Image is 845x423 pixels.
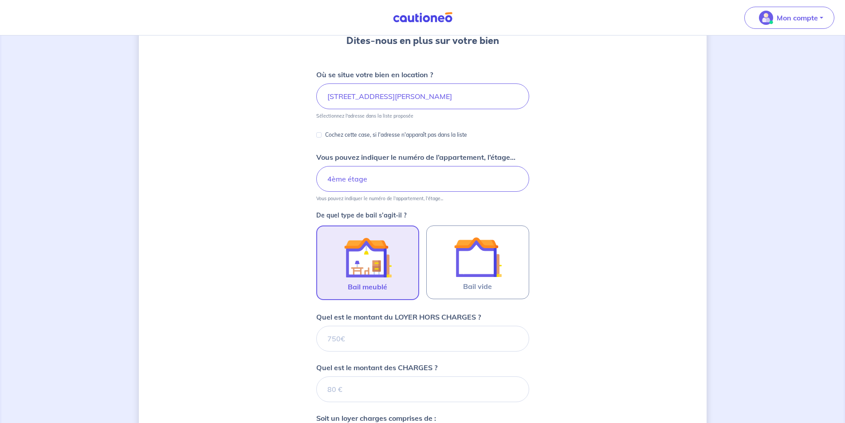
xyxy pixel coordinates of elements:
[316,212,529,218] p: De quel type de bail s’agit-il ?
[744,7,834,29] button: illu_account_valid_menu.svgMon compte
[316,113,413,119] p: Sélectionnez l'adresse dans la liste proposée
[316,376,529,402] input: 80 €
[316,152,515,162] p: Vous pouvez indiquer le numéro de l’appartement, l’étage...
[454,233,502,281] img: illu_empty_lease.svg
[316,166,529,192] input: Appartement 2
[316,312,481,322] p: Quel est le montant du LOYER HORS CHARGES ?
[344,233,392,281] img: illu_furnished_lease.svg
[316,83,529,109] input: 2 rue de paris, 59000 lille
[759,11,773,25] img: illu_account_valid_menu.svg
[325,130,467,140] p: Cochez cette case, si l'adresse n'apparaît pas dans la liste
[316,195,443,202] p: Vous pouvez indiquer le numéro de l’appartement, l’étage...
[316,69,433,80] p: Où se situe votre bien en location ?
[346,34,499,48] h3: Dites-nous en plus sur votre bien
[316,326,529,352] input: 750€
[777,12,818,23] p: Mon compte
[348,281,387,292] span: Bail meublé
[463,281,492,292] span: Bail vide
[316,362,437,373] p: Quel est le montant des CHARGES ?
[389,12,456,23] img: Cautioneo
